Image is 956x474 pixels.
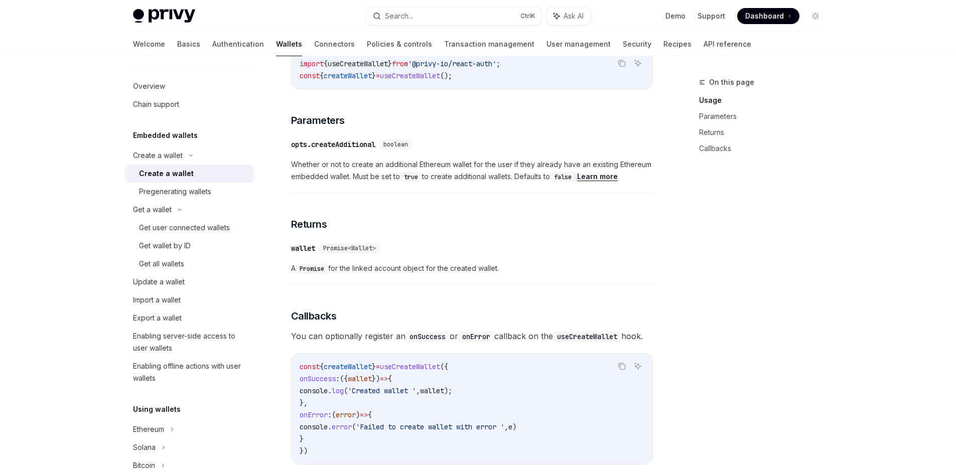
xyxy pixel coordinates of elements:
span: => [380,374,388,383]
code: useCreateWallet [553,331,621,342]
span: import [300,59,324,68]
code: onSuccess [405,331,450,342]
button: Ask AI [631,360,644,373]
span: Returns [291,217,327,231]
span: { [368,410,372,419]
span: Promise<Wallet> [323,244,376,252]
a: Create a wallet [125,165,253,183]
code: onError [458,331,494,342]
div: Enabling server-side access to user wallets [133,330,247,354]
a: Chain support [125,95,253,113]
span: ; [496,59,500,68]
a: Export a wallet [125,309,253,327]
div: Enabling offline actions with user wallets [133,360,247,384]
span: console [300,386,328,395]
div: Bitcoin [133,459,155,471]
a: Returns [699,124,832,140]
div: Overview [133,80,165,92]
span: A for the linked account object for the created wallet. [291,262,653,274]
div: Update a wallet [133,276,185,288]
button: Toggle dark mode [807,8,824,24]
div: Solana [133,441,156,453]
span: } [300,434,304,443]
a: Get user connected wallets [125,219,253,237]
a: Import a wallet [125,291,253,309]
a: Overview [125,77,253,95]
code: Promise [296,264,328,274]
div: Chain support [133,98,179,110]
span: createWallet [324,71,372,80]
span: ({ [340,374,348,383]
span: Parameters [291,113,345,127]
span: } [388,59,392,68]
div: Import a wallet [133,294,181,306]
a: Recipes [663,32,692,56]
span: onSuccess [300,374,336,383]
span: , [504,422,508,431]
a: Pregenerating wallets [125,183,253,201]
button: Search...CtrlK [366,7,541,25]
span: const [300,362,320,371]
span: Ctrl K [520,12,535,20]
button: Copy the contents from the code block [615,57,628,70]
h5: Using wallets [133,403,181,415]
span: 'Created wallet ' [348,386,416,395]
span: { [324,59,328,68]
span: } [372,71,376,80]
a: Policies & controls [367,32,432,56]
span: createWallet [324,362,372,371]
span: error [336,410,356,419]
div: wallet [291,243,315,253]
span: error [332,422,352,431]
a: Connectors [314,32,355,56]
span: ( [332,410,336,419]
div: Ethereum [133,423,164,435]
span: ); [444,386,452,395]
a: Wallets [276,32,302,56]
span: => [360,410,368,419]
span: useCreateWallet [328,59,388,68]
a: Get wallet by ID [125,237,253,255]
a: User management [547,32,611,56]
a: Callbacks [699,140,832,156]
div: Pregenerating wallets [139,186,211,198]
span: : [328,410,332,419]
span: }) [300,446,308,455]
img: light logo [133,9,195,23]
span: : [336,374,340,383]
h5: Embedded wallets [133,129,198,141]
span: wallet [420,386,444,395]
span: ) [356,410,360,419]
span: { [320,362,324,371]
a: Transaction management [444,32,534,56]
span: }, [300,398,308,407]
span: wallet [348,374,372,383]
span: = [376,362,380,371]
span: ({ [440,362,448,371]
button: Copy the contents from the code block [615,360,628,373]
a: Welcome [133,32,165,56]
div: Create a wallet [139,168,194,180]
span: }) [372,374,380,383]
div: Search... [385,10,413,22]
code: true [400,172,422,182]
a: Learn more [577,172,618,181]
span: (); [440,71,452,80]
div: Get user connected wallets [139,222,230,234]
a: API reference [704,32,751,56]
span: You can optionally register an or callback on the hook. [291,329,653,343]
span: Dashboard [745,11,784,21]
a: Security [623,32,651,56]
span: console [300,422,328,431]
span: . [328,386,332,395]
div: Get wallet by ID [139,240,191,252]
span: from [392,59,408,68]
button: Ask AI [547,7,591,25]
a: Enabling server-side access to user wallets [125,327,253,357]
span: = [376,71,380,80]
a: Basics [177,32,200,56]
span: ( [344,386,348,395]
span: 'Failed to create wallet with error ' [356,422,504,431]
span: ) [512,422,516,431]
span: } [372,362,376,371]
